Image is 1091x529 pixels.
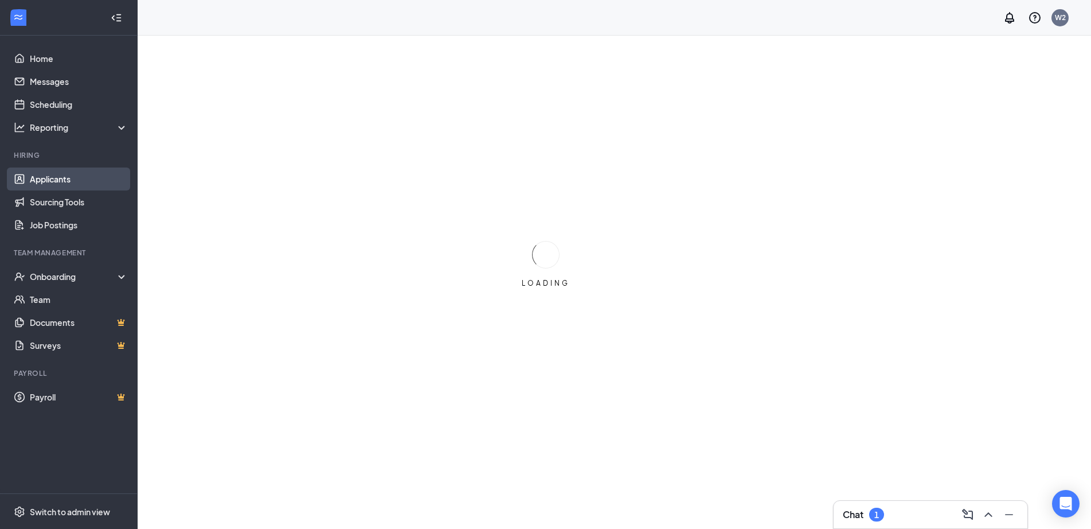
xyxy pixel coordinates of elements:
button: ComposeMessage [959,505,977,524]
svg: QuestionInfo [1028,11,1042,25]
div: 1 [874,510,879,520]
div: Payroll [14,368,126,378]
button: Minimize [1000,505,1018,524]
div: Team Management [14,248,126,258]
svg: Minimize [1002,508,1016,522]
svg: WorkstreamLogo [13,11,24,23]
a: SurveysCrown [30,334,128,357]
svg: Analysis [14,122,25,133]
div: W2 [1055,13,1066,22]
div: LOADING [517,278,574,288]
div: Reporting [30,122,128,133]
a: Applicants [30,168,128,190]
svg: Collapse [111,12,122,24]
svg: Notifications [1003,11,1016,25]
button: ChevronUp [979,505,998,524]
a: DocumentsCrown [30,311,128,334]
div: Open Intercom Messenger [1052,490,1080,518]
a: PayrollCrown [30,386,128,409]
svg: ComposeMessage [961,508,975,522]
svg: Settings [14,506,25,518]
svg: UserCheck [14,271,25,282]
a: Messages [30,70,128,93]
a: Job Postings [30,213,128,236]
div: Hiring [14,150,126,160]
a: Home [30,47,128,70]
a: Scheduling [30,93,128,116]
h3: Chat [843,508,863,521]
div: Switch to admin view [30,506,110,518]
svg: ChevronUp [981,508,995,522]
a: Team [30,288,128,311]
a: Sourcing Tools [30,190,128,213]
div: Onboarding [30,271,118,282]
